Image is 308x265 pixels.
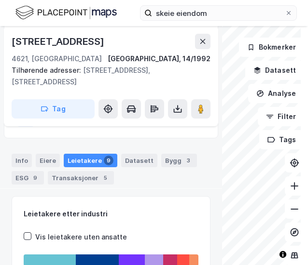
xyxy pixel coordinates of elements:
[258,107,304,126] button: Filter
[12,66,83,74] span: Tilhørende adresser:
[260,219,308,265] iframe: Chat Widget
[245,61,304,80] button: Datasett
[260,219,308,265] div: Kontrollprogram for chat
[12,34,106,49] div: [STREET_ADDRESS]
[152,6,285,20] input: Søk på adresse, matrikkel, gårdeiere, leietakere eller personer
[161,154,197,167] div: Bygg
[12,53,102,65] div: 4621, [GEOGRAPHIC_DATA]
[35,231,127,243] div: Vis leietakere uten ansatte
[12,99,95,119] button: Tag
[48,171,114,185] div: Transaksjoner
[24,208,198,220] div: Leietakere etter industri
[183,156,193,165] div: 3
[12,171,44,185] div: ESG
[30,173,40,183] div: 9
[12,154,32,167] div: Info
[108,53,210,65] div: [GEOGRAPHIC_DATA], 14/1992
[64,154,117,167] div: Leietakere
[15,4,117,21] img: logo.f888ab2527a4732fd821a326f86c7f29.svg
[248,84,304,103] button: Analyse
[100,173,110,183] div: 5
[104,156,113,165] div: 9
[259,130,304,149] button: Tags
[239,38,304,57] button: Bokmerker
[121,154,157,167] div: Datasett
[12,65,203,88] div: [STREET_ADDRESS], [STREET_ADDRESS]
[36,154,60,167] div: Eiere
